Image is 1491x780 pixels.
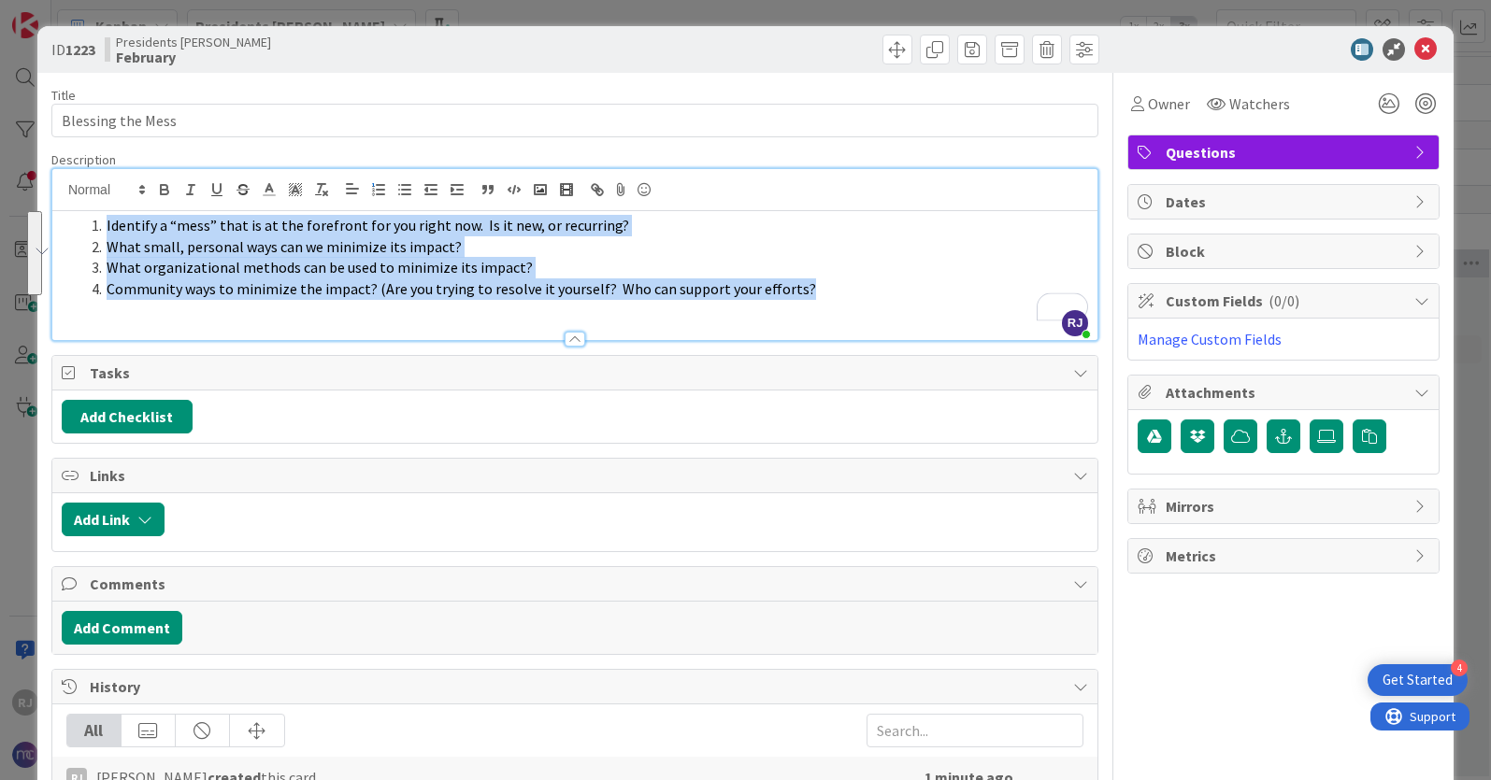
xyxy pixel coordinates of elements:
span: Identify a “mess” that is at the forefront for you right now. Is it new, or recurring? [107,216,629,234]
span: History [90,675,1064,698]
span: What small, personal ways can we minimize its impact? [107,237,462,256]
span: Custom Fields [1166,290,1405,312]
span: Tasks [90,362,1064,384]
span: Mirrors [1166,495,1405,518]
span: Metrics [1166,545,1405,567]
span: ( 0/0 ) [1269,291,1299,310]
span: Watchers [1229,92,1290,115]
div: All [67,715,122,746]
span: Owner [1148,92,1190,115]
b: February [116,50,271,64]
span: Support [39,3,85,25]
span: Dates [1166,191,1405,213]
span: Presidents [PERSON_NAME] [116,35,271,50]
div: To enrich screen reader interactions, please activate Accessibility in Grammarly extension settings [52,211,1097,340]
span: Attachments [1166,381,1405,404]
input: type card name here... [51,104,1098,137]
div: Open Get Started checklist, remaining modules: 4 [1368,664,1468,696]
span: Block [1166,240,1405,262]
span: Community ways to minimize the impact? (Are you trying to resolve it yourself? Who can support yo... [107,279,816,298]
span: ID [51,38,95,61]
button: Add Checklist [62,400,193,433]
span: What organizational methods can be used to minimize its impact? [107,258,533,277]
input: Search... [867,714,1083,747]
div: 4 [1451,659,1468,676]
b: 1223 [65,40,95,59]
a: Manage Custom Fields [1138,330,1282,348]
span: Questions [1166,141,1405,163]
button: Add Link [62,503,165,536]
span: RJ [1062,310,1088,336]
label: Title [51,87,76,104]
span: Description [51,151,116,168]
span: Links [90,464,1064,487]
div: Get Started [1383,671,1453,689]
span: Comments [90,573,1064,595]
button: Add Comment [62,611,182,645]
